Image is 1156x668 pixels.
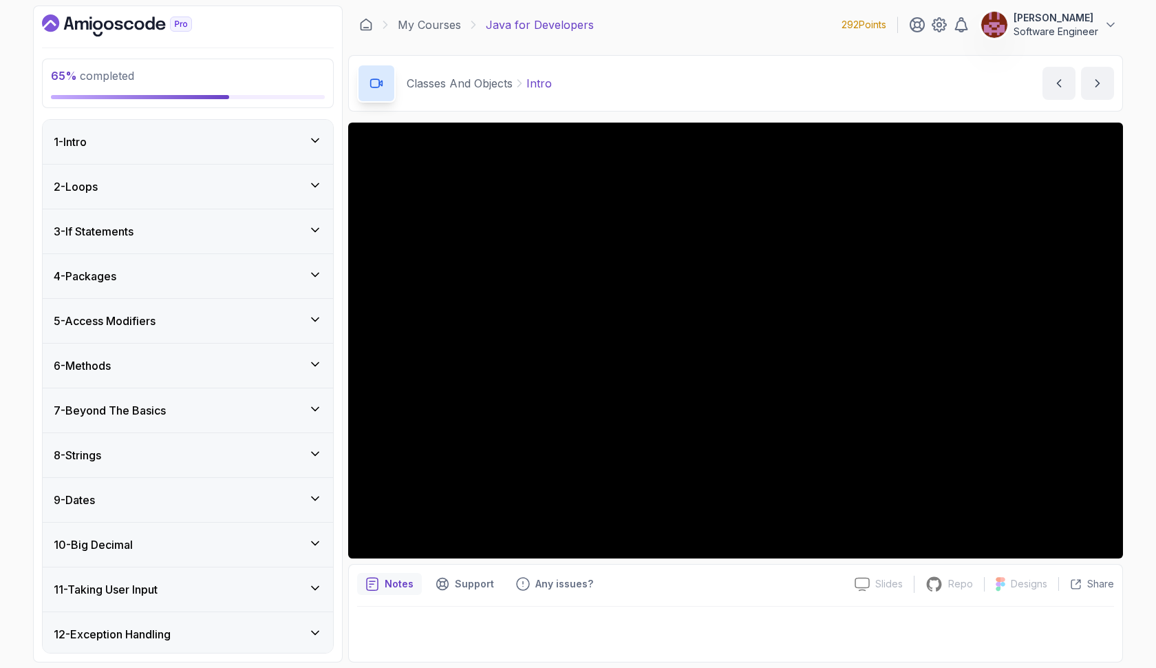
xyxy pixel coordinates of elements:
h3: 10 - Big Decimal [54,536,133,553]
h3: 9 - Dates [54,492,95,508]
p: Software Engineer [1014,25,1098,39]
button: Support button [427,573,502,595]
button: notes button [357,573,422,595]
h3: 2 - Loops [54,178,98,195]
h3: 7 - Beyond The Basics [54,402,166,419]
p: Designs [1011,577,1047,591]
a: My Courses [398,17,461,33]
h3: 8 - Strings [54,447,101,463]
h3: 12 - Exception Handling [54,626,171,643]
button: 1-Intro [43,120,333,164]
button: Feedback button [508,573,601,595]
button: 12-Exception Handling [43,612,333,656]
button: 5-Access Modifiers [43,299,333,343]
iframe: 1 - Intro [348,123,1123,559]
a: Dashboard [359,18,373,32]
button: 7-Beyond The Basics [43,388,333,432]
button: 2-Loops [43,165,333,209]
button: previous content [1042,67,1075,100]
a: Dashboard [42,14,224,36]
p: Intro [526,75,552,92]
p: Any issues? [535,577,593,591]
p: Support [455,577,494,591]
h3: 4 - Packages [54,268,116,284]
p: Slides [875,577,903,591]
button: 6-Methods [43,344,333,388]
button: 8-Strings [43,433,333,477]
h3: 3 - If Statements [54,223,133,240]
button: 3-If Statements [43,209,333,253]
p: Share [1087,577,1114,591]
p: [PERSON_NAME] [1014,11,1098,25]
h3: 6 - Methods [54,357,111,374]
p: Java for Developers [486,17,594,33]
button: user profile image[PERSON_NAME]Software Engineer [981,11,1117,39]
h3: 1 - Intro [54,134,87,150]
button: Share [1058,577,1114,591]
button: 10-Big Decimal [43,523,333,567]
button: next content [1081,67,1114,100]
h3: 11 - Taking User Input [54,581,158,598]
button: 4-Packages [43,254,333,298]
button: 11-Taking User Input [43,567,333,612]
span: completed [51,69,134,83]
button: 9-Dates [43,478,333,522]
p: Repo [948,577,973,591]
p: Classes And Objects [407,75,513,92]
p: Notes [385,577,414,591]
img: user profile image [981,12,1007,38]
p: 292 Points [842,18,886,32]
span: 65 % [51,69,77,83]
h3: 5 - Access Modifiers [54,313,156,329]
